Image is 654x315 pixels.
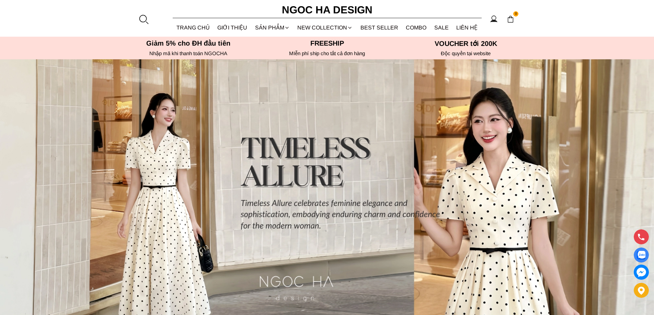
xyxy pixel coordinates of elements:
[634,247,649,263] a: Display image
[149,50,227,56] font: Nhập mã khi thanh toán NGOCHA
[251,19,294,37] div: SẢN PHẨM
[399,39,533,48] h5: VOUCHER tới 200K
[310,39,344,47] font: Freeship
[513,11,519,17] span: 0
[146,39,230,47] font: Giảm 5% cho ĐH đầu tiên
[452,19,482,37] a: LIÊN HỆ
[260,50,394,57] h6: MIễn phí ship cho tất cả đơn hàng
[402,19,431,37] a: Combo
[399,50,533,57] h6: Độc quyền tại website
[214,19,251,37] a: GIỚI THIỆU
[634,265,649,280] a: messenger
[431,19,453,37] a: SALE
[294,19,357,37] a: NEW COLLECTION
[357,19,402,37] a: BEST SELLER
[637,251,645,259] img: Display image
[173,19,214,37] a: TRANG CHỦ
[276,2,379,18] a: Ngoc Ha Design
[507,15,514,23] img: img-CART-ICON-ksit0nf1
